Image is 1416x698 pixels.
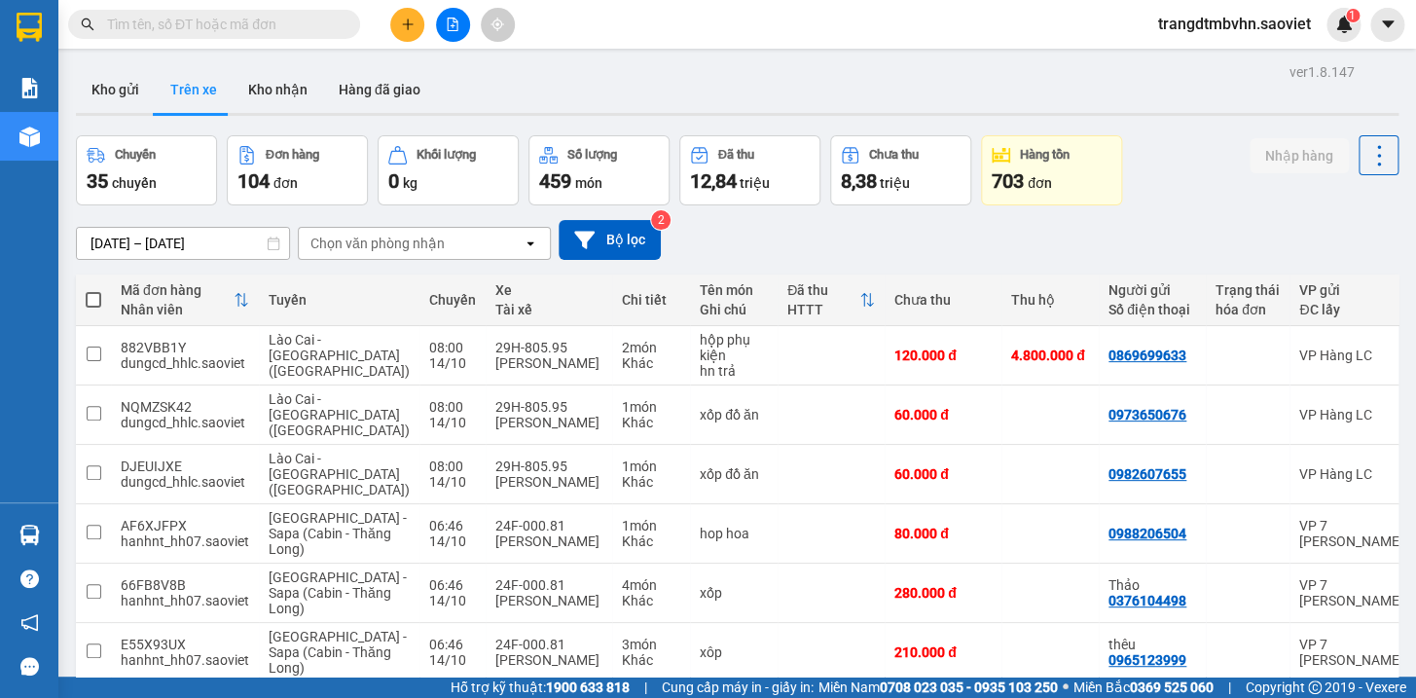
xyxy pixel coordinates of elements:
div: 06:46 [429,577,476,593]
div: 80.000 đ [894,526,992,541]
span: 1 [1349,9,1356,22]
button: Nhập hàng [1250,138,1349,173]
strong: 0708 023 035 - 0935 103 250 [880,680,1058,695]
span: trangdtmbvhn.saoviet [1143,12,1326,36]
button: Số lượng459món [528,135,670,205]
div: Khác [622,652,680,668]
span: plus [401,18,415,31]
span: Lào Cai - [GEOGRAPHIC_DATA] ([GEOGRAPHIC_DATA]) [269,391,410,438]
div: Khác [622,355,680,371]
div: 14/10 [429,355,476,371]
div: hn trả [700,363,768,379]
input: Tìm tên, số ĐT hoặc mã đơn [107,14,337,35]
span: triệu [740,175,770,191]
div: Thu hộ [1011,292,1089,308]
div: [PERSON_NAME] [495,593,602,608]
span: chuyến [112,175,157,191]
span: aim [490,18,504,31]
div: hanhnt_hh07.saoviet [121,652,249,668]
input: Select a date range. [77,228,289,259]
span: question-circle [20,569,39,588]
span: message [20,657,39,676]
button: plus [390,8,424,42]
div: HTTT [787,302,859,317]
div: 210.000 đ [894,644,992,660]
div: 4.800.000 đ [1011,348,1089,363]
div: 120.000 đ [894,348,992,363]
button: Khối lượng0kg [378,135,519,205]
button: aim [481,8,515,42]
div: VP gửi [1299,282,1410,298]
div: ĐC lấy [1299,302,1410,317]
div: 08:00 [429,399,476,415]
div: 14/10 [429,652,476,668]
span: Miền Nam [818,677,1058,698]
sup: 1 [1346,9,1360,22]
div: 3 món [622,637,680,652]
button: Kho nhận [233,66,323,113]
div: DJEUIJXE [121,459,249,474]
div: 66FB8V8B [121,577,249,593]
sup: 2 [651,210,671,230]
button: file-add [436,8,470,42]
div: Thảo [1108,577,1196,593]
div: Chuyến [429,292,476,308]
span: search [81,18,94,31]
span: kg [403,175,418,191]
div: hop hoa [700,526,768,541]
div: AF6XJFPX [121,518,249,533]
div: 29H-805.95 [495,399,602,415]
strong: 1900 633 818 [546,680,630,695]
span: Miền Bắc [1073,677,1214,698]
img: warehouse-icon [19,525,40,545]
div: 2 món [622,340,680,355]
th: Toggle SortBy [111,275,259,326]
button: Bộ lọc [559,220,661,260]
div: 06:46 [429,518,476,533]
div: Nhân viên [121,302,234,317]
span: triệu [880,175,910,191]
div: Tuyến [269,292,410,308]
div: Khác [622,533,680,549]
div: Khác [622,593,680,608]
button: Chưa thu8,38 triệu [830,135,971,205]
span: caret-down [1379,16,1397,33]
div: Ghi chú [700,302,768,317]
img: warehouse-icon [19,127,40,147]
div: NQMZSK42 [121,399,249,415]
button: caret-down [1370,8,1404,42]
button: Kho gửi [76,66,155,113]
span: ⚪️ [1063,683,1069,691]
div: thêu [1108,637,1196,652]
div: hanhnt_hh07.saoviet [121,593,249,608]
span: Lào Cai - [GEOGRAPHIC_DATA] ([GEOGRAPHIC_DATA]) [269,332,410,379]
div: E55X93UX [121,637,249,652]
div: 14/10 [429,533,476,549]
span: file-add [446,18,459,31]
div: 1 món [622,518,680,533]
img: solution-icon [19,78,40,98]
div: xốp đồ ăn [700,407,768,422]
span: 35 [87,169,108,193]
div: 60.000 đ [894,466,992,482]
div: [PERSON_NAME] [495,415,602,430]
div: 24F-000.81 [495,577,602,593]
div: Chưa thu [894,292,992,308]
div: 14/10 [429,415,476,430]
div: hộp phụ kiện [700,332,768,363]
div: [PERSON_NAME] [495,533,602,549]
div: Tài xế [495,302,602,317]
div: 280.000 đ [894,585,992,601]
strong: 0369 525 060 [1130,680,1214,695]
div: 08:00 [429,340,476,355]
div: Chi tiết [622,292,680,308]
div: 29H-805.95 [495,459,602,474]
span: 104 [237,169,270,193]
button: Đơn hàng104đơn [227,135,368,205]
div: Số điện thoại [1108,302,1196,317]
div: Hàng tồn [1020,148,1070,162]
span: 703 [992,169,1024,193]
div: 0982607655 [1108,466,1186,482]
span: 459 [539,169,571,193]
span: Hỗ trợ kỹ thuật: [451,677,630,698]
